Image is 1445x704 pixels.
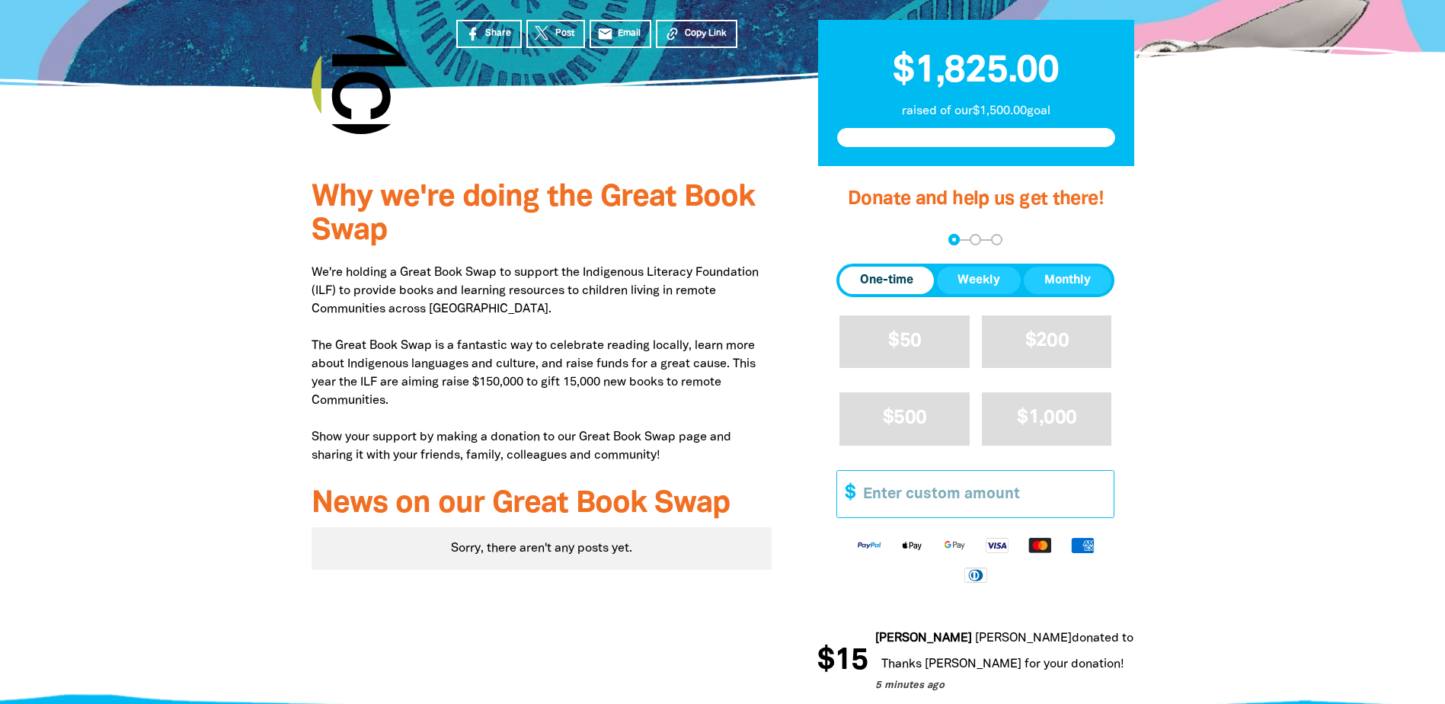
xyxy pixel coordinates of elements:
[312,527,772,570] div: Paginated content
[555,27,574,40] span: Post
[852,471,1114,517] input: Enter custom amount
[685,27,727,40] span: Copy Link
[933,536,976,554] img: Google Pay logo
[883,409,926,427] span: $500
[817,629,1133,693] div: Donation stream
[1061,536,1104,554] img: American Express logo
[312,184,755,245] span: Why we're doing the Great Book Swap
[656,20,737,48] button: Copy Link
[1025,332,1069,350] span: $200
[982,392,1112,445] button: $1,000
[937,267,1021,294] button: Weekly
[970,633,1067,644] em: [PERSON_NAME]
[526,20,585,48] a: Post
[837,471,855,517] span: $
[485,27,511,40] span: Share
[954,566,997,584] img: Diners Club logo
[871,652,1325,677] div: Thanks [PERSON_NAME] for your donation!
[618,27,641,40] span: Email
[1129,633,1325,644] a: [PERSON_NAME] [PERSON_NAME]
[836,524,1114,595] div: Available payment methods
[312,264,772,465] p: We're holding a Great Book Swap to support the Indigenous Literacy Foundation (ILF) to provide bo...
[871,633,967,644] em: [PERSON_NAME]
[813,646,863,677] span: $15
[890,536,933,554] img: Apple Pay logo
[860,271,913,290] span: One-time
[590,20,652,48] a: emailEmail
[1024,267,1111,294] button: Monthly
[970,234,981,245] button: Navigate to step 2 of 3 to enter your details
[871,679,1325,694] p: 5 minutes ago
[456,20,522,48] a: Share
[839,267,934,294] button: One-time
[893,54,1059,89] span: $1,825.00
[888,332,921,350] span: $50
[848,536,890,554] img: Paypal logo
[837,102,1115,120] p: raised of our $1,500.00 goal
[1018,536,1061,554] img: Mastercard logo
[991,234,1002,245] button: Navigate to step 3 of 3 to enter your payment details
[976,536,1018,554] img: Visa logo
[982,315,1112,368] button: $200
[948,234,960,245] button: Navigate to step 1 of 3 to enter your donation amount
[839,392,970,445] button: $500
[312,488,772,521] h3: News on our Great Book Swap
[848,190,1104,208] span: Donate and help us get there!
[312,527,772,570] div: Sorry, there aren't any posts yet.
[836,264,1114,297] div: Donation frequency
[1017,409,1076,427] span: $1,000
[957,271,1000,290] span: Weekly
[1067,633,1129,644] span: donated to
[1044,271,1091,290] span: Monthly
[839,315,970,368] button: $50
[597,26,613,42] i: email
